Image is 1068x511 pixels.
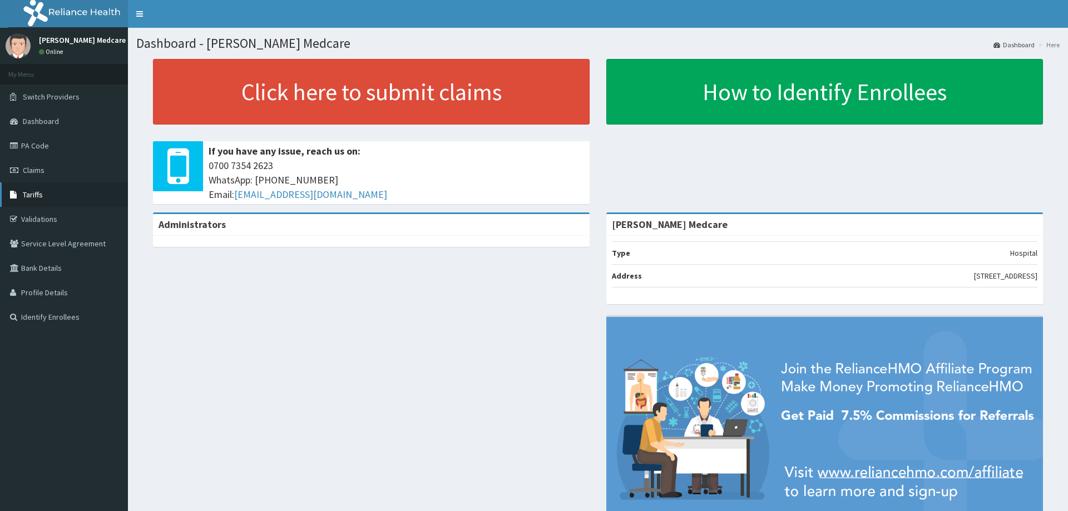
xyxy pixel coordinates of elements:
[159,218,226,231] b: Administrators
[606,59,1043,125] a: How to Identify Enrollees
[23,92,80,102] span: Switch Providers
[993,40,1035,49] a: Dashboard
[136,36,1060,51] h1: Dashboard - [PERSON_NAME] Medcare
[209,145,360,157] b: If you have any issue, reach us on:
[612,218,728,231] strong: [PERSON_NAME] Medcare
[39,48,66,56] a: Online
[23,165,44,175] span: Claims
[1010,247,1037,259] p: Hospital
[234,188,387,201] a: [EMAIL_ADDRESS][DOMAIN_NAME]
[153,59,590,125] a: Click here to submit claims
[1036,40,1060,49] li: Here
[612,271,642,281] b: Address
[6,33,31,58] img: User Image
[974,270,1037,281] p: [STREET_ADDRESS]
[23,190,43,200] span: Tariffs
[209,158,584,201] span: 0700 7354 2623 WhatsApp: [PHONE_NUMBER] Email:
[39,36,181,44] p: [PERSON_NAME] Medcare Nigeria Limited
[612,248,630,258] b: Type
[23,116,59,126] span: Dashboard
